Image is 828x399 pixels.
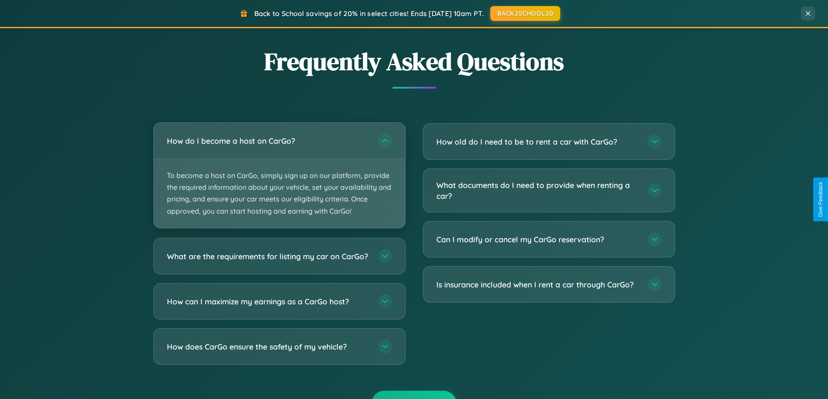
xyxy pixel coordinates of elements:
[436,180,639,201] h3: What documents do I need to provide when renting a car?
[436,136,639,147] h3: How old do I need to be to rent a car with CarGo?
[153,45,675,78] h2: Frequently Asked Questions
[436,279,639,290] h3: Is insurance included when I rent a car through CarGo?
[167,341,369,352] h3: How does CarGo ensure the safety of my vehicle?
[436,234,639,245] h3: Can I modify or cancel my CarGo reservation?
[167,251,369,261] h3: What are the requirements for listing my car on CarGo?
[154,159,405,228] p: To become a host on CarGo, simply sign up on our platform, provide the required information about...
[254,9,484,18] span: Back to School savings of 20% in select cities! Ends [DATE] 10am PT.
[167,135,369,146] h3: How do I become a host on CarGo?
[490,6,560,21] button: BACK2SCHOOL20
[167,296,369,307] h3: How can I maximize my earnings as a CarGo host?
[818,182,824,217] div: Give Feedback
